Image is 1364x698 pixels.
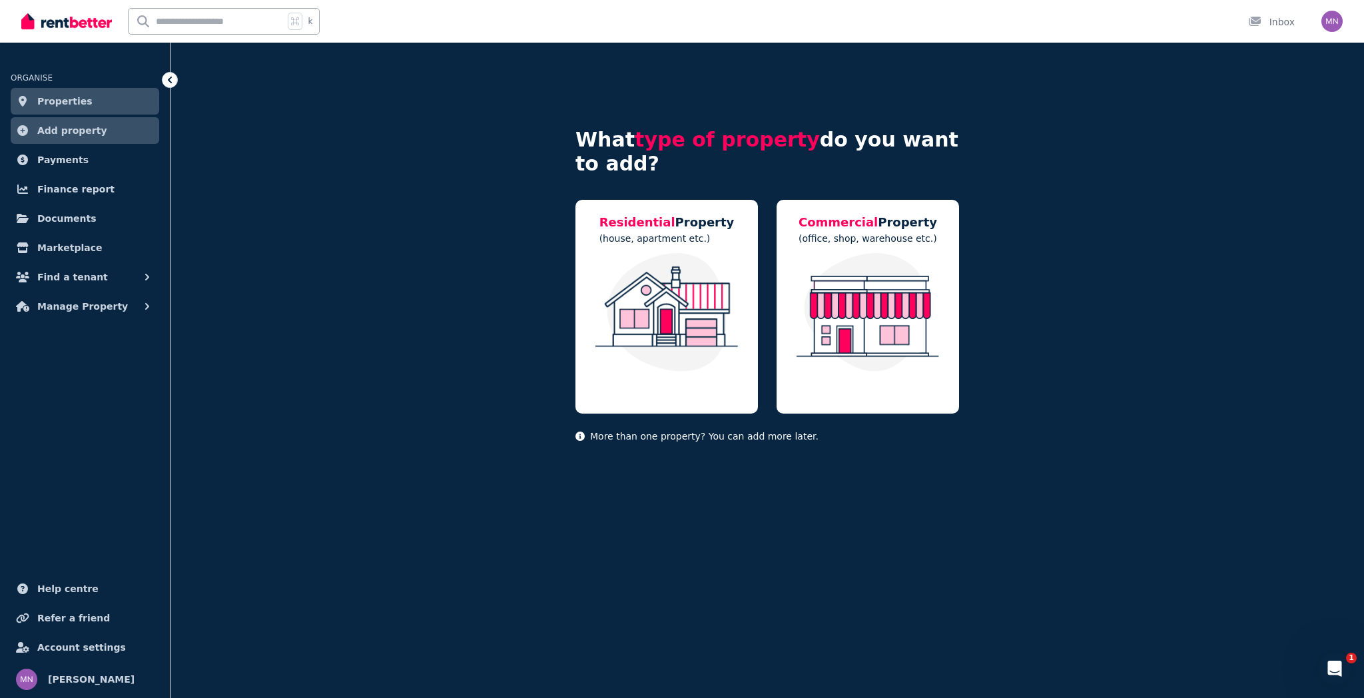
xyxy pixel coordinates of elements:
[37,240,102,256] span: Marketplace
[21,11,112,31] img: RentBetter
[1346,653,1357,663] span: 1
[11,264,159,290] button: Find a tenant
[790,253,946,372] img: Commercial Property
[37,269,108,285] span: Find a tenant
[11,234,159,261] a: Marketplace
[11,88,159,115] a: Properties
[575,128,959,176] h4: What do you want to add?
[799,215,878,229] span: Commercial
[11,176,159,202] a: Finance report
[11,575,159,602] a: Help centre
[11,205,159,232] a: Documents
[37,123,107,139] span: Add property
[11,634,159,661] a: Account settings
[11,73,53,83] span: ORGANISE
[575,430,959,443] p: More than one property? You can add more later.
[11,293,159,320] button: Manage Property
[799,213,937,232] h5: Property
[37,181,115,197] span: Finance report
[589,253,745,372] img: Residential Property
[1321,11,1343,32] img: Massimo Nonis
[37,210,97,226] span: Documents
[16,669,37,690] img: Massimo Nonis
[37,152,89,168] span: Payments
[1319,653,1351,685] iframe: Intercom live chat
[11,147,159,173] a: Payments
[11,117,159,144] a: Add property
[48,671,135,687] span: [PERSON_NAME]
[308,16,312,27] span: k
[1248,15,1295,29] div: Inbox
[799,232,937,245] p: (office, shop, warehouse etc.)
[599,213,735,232] h5: Property
[11,605,159,631] a: Refer a friend
[37,610,110,626] span: Refer a friend
[37,581,99,597] span: Help centre
[37,93,93,109] span: Properties
[599,232,735,245] p: (house, apartment etc.)
[635,128,820,151] span: type of property
[37,298,128,314] span: Manage Property
[599,215,675,229] span: Residential
[37,639,126,655] span: Account settings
